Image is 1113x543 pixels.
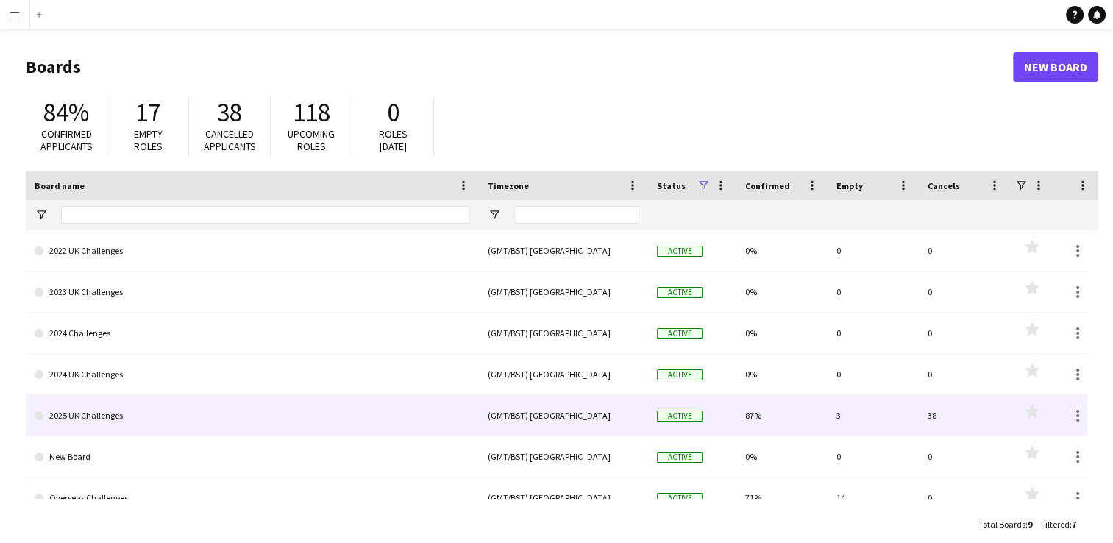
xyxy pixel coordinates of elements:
[978,510,1032,539] div: :
[288,127,335,153] span: Upcoming roles
[919,478,1010,518] div: 0
[204,127,256,153] span: Cancelled applicants
[836,180,863,191] span: Empty
[293,96,330,129] span: 118
[736,478,828,518] div: 71%
[1041,510,1076,539] div: :
[657,180,686,191] span: Status
[379,127,408,153] span: Roles [DATE]
[35,208,48,221] button: Open Filter Menu
[919,230,1010,271] div: 0
[35,271,470,313] a: 2023 UK Challenges
[35,395,470,436] a: 2025 UK Challenges
[736,354,828,394] div: 0%
[479,478,648,518] div: (GMT/BST) [GEOGRAPHIC_DATA]
[488,180,529,191] span: Timezone
[919,271,1010,312] div: 0
[135,96,160,129] span: 17
[479,230,648,271] div: (GMT/BST) [GEOGRAPHIC_DATA]
[134,127,163,153] span: Empty roles
[657,452,703,463] span: Active
[657,369,703,380] span: Active
[479,354,648,394] div: (GMT/BST) [GEOGRAPHIC_DATA]
[736,436,828,477] div: 0%
[479,436,648,477] div: (GMT/BST) [GEOGRAPHIC_DATA]
[828,313,919,353] div: 0
[657,328,703,339] span: Active
[745,180,790,191] span: Confirmed
[736,230,828,271] div: 0%
[919,436,1010,477] div: 0
[40,127,93,153] span: Confirmed applicants
[217,96,242,129] span: 38
[657,246,703,257] span: Active
[479,395,648,436] div: (GMT/BST) [GEOGRAPHIC_DATA]
[736,271,828,312] div: 0%
[828,230,919,271] div: 0
[35,354,470,395] a: 2024 UK Challenges
[35,230,470,271] a: 2022 UK Challenges
[978,519,1025,530] span: Total Boards
[919,395,1010,436] div: 38
[479,313,648,353] div: (GMT/BST) [GEOGRAPHIC_DATA]
[919,354,1010,394] div: 0
[1028,519,1032,530] span: 9
[828,395,919,436] div: 3
[828,436,919,477] div: 0
[514,206,639,224] input: Timezone Filter Input
[657,411,703,422] span: Active
[1041,519,1070,530] span: Filtered
[26,56,1013,78] h1: Boards
[35,478,470,519] a: Overseas Challenges
[657,493,703,504] span: Active
[828,478,919,518] div: 14
[488,208,501,221] button: Open Filter Menu
[1013,52,1098,82] a: New Board
[828,271,919,312] div: 0
[736,395,828,436] div: 87%
[928,180,960,191] span: Cancels
[43,96,89,129] span: 84%
[35,180,85,191] span: Board name
[828,354,919,394] div: 0
[1072,519,1076,530] span: 7
[919,313,1010,353] div: 0
[35,313,470,354] a: 2024 Challenges
[61,206,470,224] input: Board name Filter Input
[35,436,470,478] a: New Board
[657,287,703,298] span: Active
[387,96,399,129] span: 0
[479,271,648,312] div: (GMT/BST) [GEOGRAPHIC_DATA]
[736,313,828,353] div: 0%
